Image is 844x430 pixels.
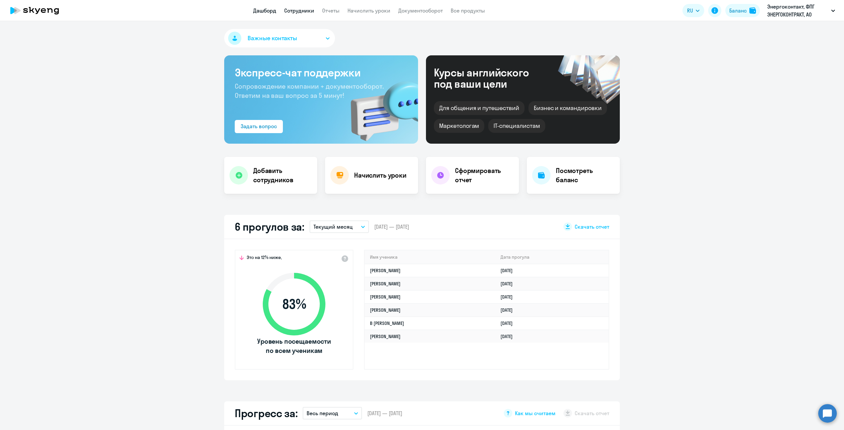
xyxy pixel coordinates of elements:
span: Сопровождение компании + документооборот. Ответим на ваш вопрос за 5 минут! [235,82,384,100]
span: Важные контакты [248,34,297,43]
a: Все продукты [451,7,485,14]
button: Важные контакты [224,29,335,47]
span: [DATE] — [DATE] [367,410,402,417]
h4: Посмотреть баланс [556,166,615,185]
a: [DATE] [500,268,518,273]
span: Скачать отчет [575,223,609,230]
div: Задать вопрос [241,122,277,130]
span: [DATE] — [DATE] [374,223,409,230]
a: [PERSON_NAME] [370,307,401,313]
a: [DATE] [500,307,518,313]
span: Это на 12% ниже, [247,254,282,262]
a: [PERSON_NAME] [370,281,401,287]
a: Сотрудники [284,7,314,14]
a: [PERSON_NAME] [370,294,401,300]
th: Дата прогула [495,250,609,264]
button: Балансbalance [725,4,760,17]
p: Весь период [307,409,338,417]
th: Имя ученика [365,250,495,264]
h2: Прогресс за: [235,407,297,420]
h3: Экспресс-чат поддержки [235,66,407,79]
button: Весь период [303,407,362,419]
a: [PERSON_NAME] [370,333,401,339]
span: RU [687,7,693,14]
a: [DATE] [500,281,518,287]
h4: Начислить уроки [354,171,407,180]
div: IT-специалистам [488,119,545,133]
a: Отчеты [322,7,340,14]
span: Уровень посещаемости по всем ученикам [256,337,332,355]
button: Задать вопрос [235,120,283,133]
button: Текущий месяц [310,220,369,233]
a: В [PERSON_NAME] [370,320,404,326]
a: [DATE] [500,333,518,339]
h2: 6 прогулов за: [235,220,304,233]
div: Для общения и путешествий [434,101,525,115]
a: [DATE] [500,294,518,300]
p: Энергоконтакт, ФПГ ЭНЕРГОКОНТРАКТ, АО [767,3,829,18]
button: Энергоконтакт, ФПГ ЭНЕРГОКОНТРАКТ, АО [764,3,838,18]
span: 83 % [256,296,332,312]
h4: Сформировать отчет [455,166,514,185]
a: [DATE] [500,320,518,326]
a: Начислить уроки [347,7,390,14]
img: bg-img [341,70,418,144]
div: Баланс [729,7,747,14]
a: Дашборд [253,7,276,14]
button: RU [682,4,704,17]
div: Курсы английского под ваши цели [434,67,547,89]
p: Текущий месяц [314,223,353,231]
a: [PERSON_NAME] [370,268,401,273]
div: Маркетологам [434,119,484,133]
h4: Добавить сотрудников [253,166,312,185]
span: Как мы считаем [515,410,556,417]
div: Бизнес и командировки [528,101,607,115]
img: balance [749,7,756,14]
a: Документооборот [398,7,443,14]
